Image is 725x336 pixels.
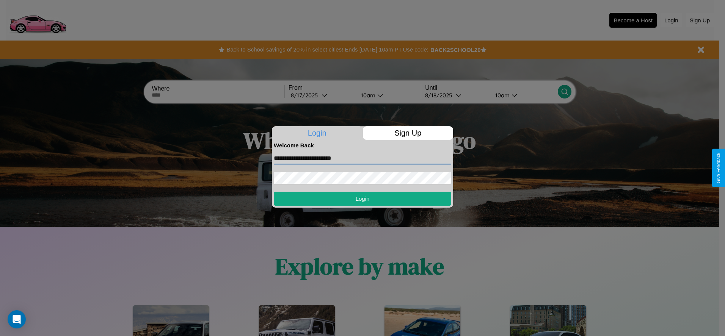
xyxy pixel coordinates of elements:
[272,126,362,140] p: Login
[8,310,26,328] div: Open Intercom Messenger
[716,153,721,183] div: Give Feedback
[274,142,451,148] h4: Welcome Back
[363,126,454,140] p: Sign Up
[274,192,451,206] button: Login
